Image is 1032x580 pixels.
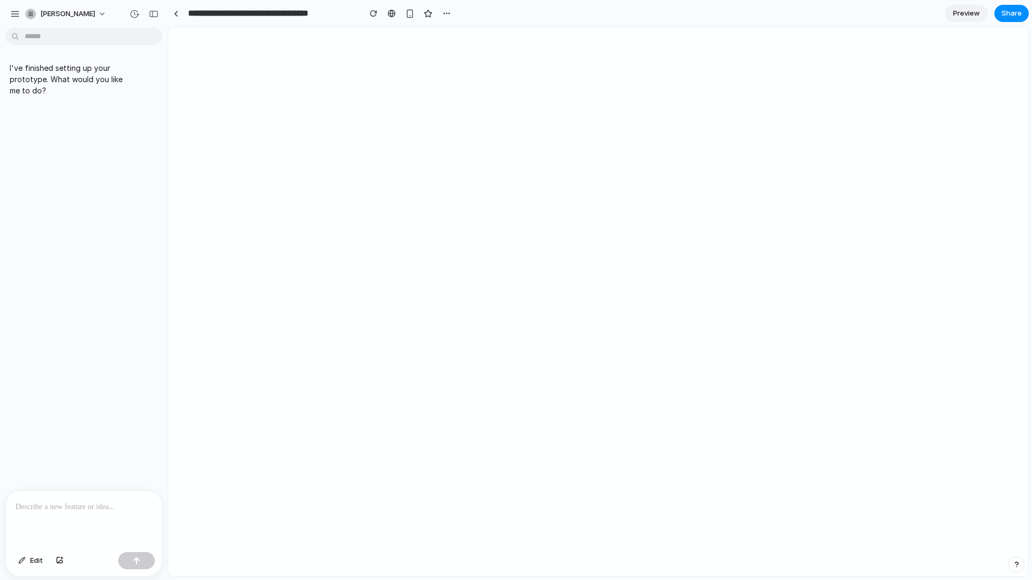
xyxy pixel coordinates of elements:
span: Share [1001,8,1022,19]
a: Preview [945,5,988,22]
span: Edit [30,555,43,566]
button: [PERSON_NAME] [21,5,112,23]
span: [PERSON_NAME] [40,9,95,19]
p: I've finished setting up your prototype. What would you like me to do? [10,62,130,96]
span: Preview [953,8,980,19]
button: Edit [13,552,48,569]
button: Share [994,5,1029,22]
